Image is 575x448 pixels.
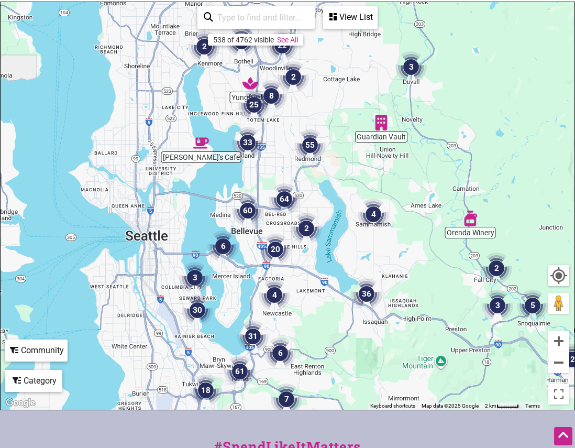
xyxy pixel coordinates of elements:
div: 2 [291,213,322,244]
div: 4 [358,199,389,230]
button: Drag Pegman onto the map to open Street View [548,293,569,314]
div: See a list of the visible businesses [323,6,378,29]
a: Open this area in Google Maps (opens a new window) [3,396,38,410]
div: 2 [189,31,220,62]
div: 31 [237,321,269,352]
div: 6 [264,337,296,369]
a: Terms [525,403,540,409]
div: Category [6,371,61,391]
div: 7 [271,384,302,415]
div: Scroll Back to Top [554,427,572,445]
div: 2 [278,61,309,93]
div: Willy's Cafe [193,135,209,151]
img: Google [3,396,38,410]
button: Keyboard shortcuts [370,402,415,410]
div: Guardian Vault [373,115,389,130]
button: Zoom out [548,352,569,373]
span: 2 km [485,403,496,409]
div: Community [6,341,67,360]
div: 20 [260,234,291,265]
div: 60 [232,195,263,226]
div: 36 [351,278,382,310]
div: Filter by category [5,370,62,392]
div: 5 [517,290,548,321]
div: 20 [226,26,257,57]
button: Zoom in [548,331,569,352]
div: 2 [481,253,512,284]
div: 4 [259,279,290,311]
div: 3 [179,262,211,293]
div: Type to search and filter [197,6,315,29]
div: 3 [395,51,427,83]
div: Yungfreckle [242,75,258,91]
div: 30 [182,294,213,326]
div: Filter by Community [5,340,68,362]
div: 33 [232,127,263,158]
div: 22 [267,30,298,61]
div: Orenda Winery [462,211,478,226]
div: 18 [190,375,222,406]
div: 64 [269,183,300,215]
div: 3 [482,290,513,321]
button: Your Location [548,265,569,286]
div: View List [324,7,377,27]
div: 6 [207,231,239,262]
input: Type to find and filter... [213,7,308,28]
div: 61 [224,356,256,387]
div: 25 [238,89,270,121]
div: 538 of 4762 visible [213,36,274,44]
div: 55 [294,129,326,161]
a: See All [277,36,298,44]
button: Toggle fullscreen view [547,383,570,406]
button: Map Scale: 2 km per 39 pixels [482,402,522,410]
span: Map data ©2025 Google [422,403,479,409]
div: 8 [256,80,287,112]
